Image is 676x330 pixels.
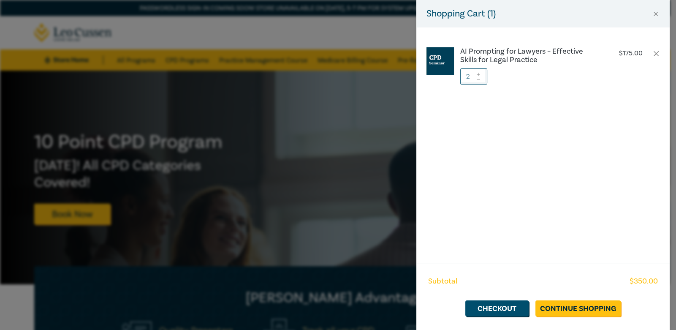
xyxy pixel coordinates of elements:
span: Subtotal [428,276,457,287]
span: $ 350.00 [630,276,658,287]
input: 1 [460,68,487,85]
img: CPD%20Seminar.jpg [426,47,454,75]
a: AI Prompting for Lawyers – Effective Skills for Legal Practice [460,47,600,64]
a: Continue Shopping [535,300,621,316]
p: $ 175.00 [619,49,643,57]
button: Close [652,10,660,18]
a: Checkout [465,300,529,316]
h5: Shopping Cart ( 1 ) [426,7,496,21]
